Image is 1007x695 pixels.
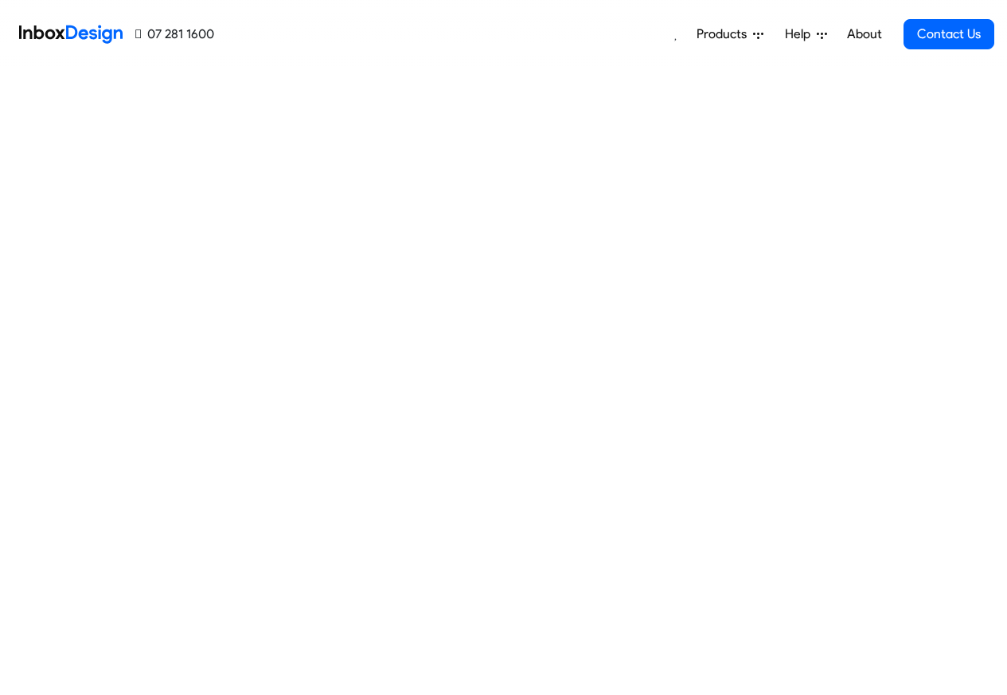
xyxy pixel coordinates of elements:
a: Help [779,18,833,50]
a: Products [690,18,770,50]
span: Help [785,25,817,44]
a: About [842,18,886,50]
a: Contact Us [904,19,994,49]
span: Products [697,25,753,44]
a: 07 281 1600 [135,25,214,44]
